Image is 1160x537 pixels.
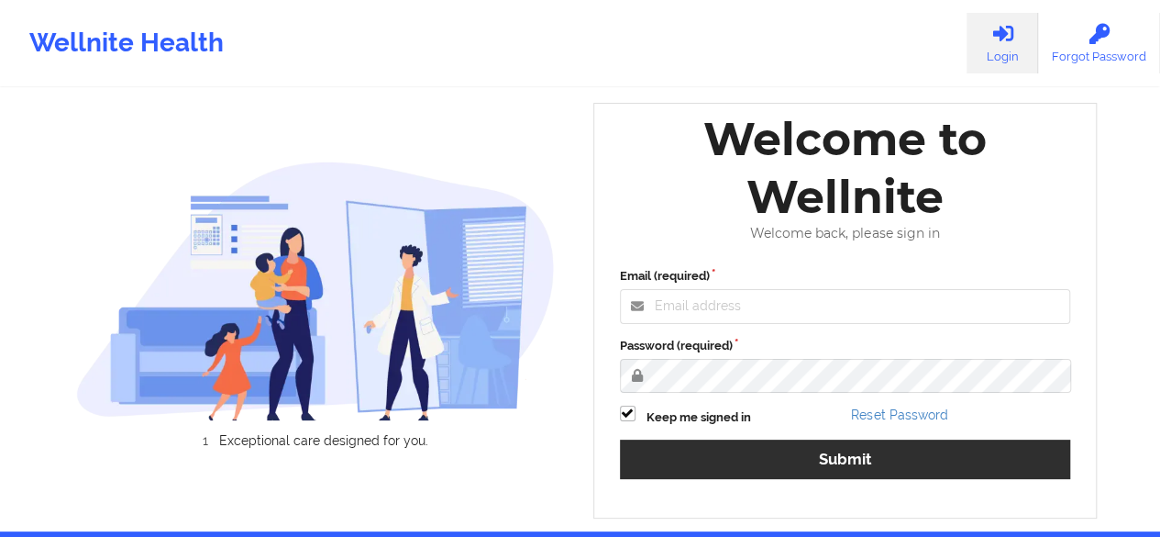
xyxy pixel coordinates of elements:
[620,440,1071,479] button: Submit
[1038,13,1160,73] a: Forgot Password
[607,110,1084,226] div: Welcome to Wellnite
[620,267,1071,285] label: Email (required)
[76,161,555,421] img: wellnite-auth-hero_200.c722682e.png
[607,226,1084,241] div: Welcome back, please sign in
[967,13,1038,73] a: Login
[646,408,751,427] label: Keep me signed in
[620,337,1071,355] label: Password (required)
[620,289,1071,324] input: Email address
[93,433,555,448] li: Exceptional care designed for you.
[851,408,947,422] a: Reset Password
